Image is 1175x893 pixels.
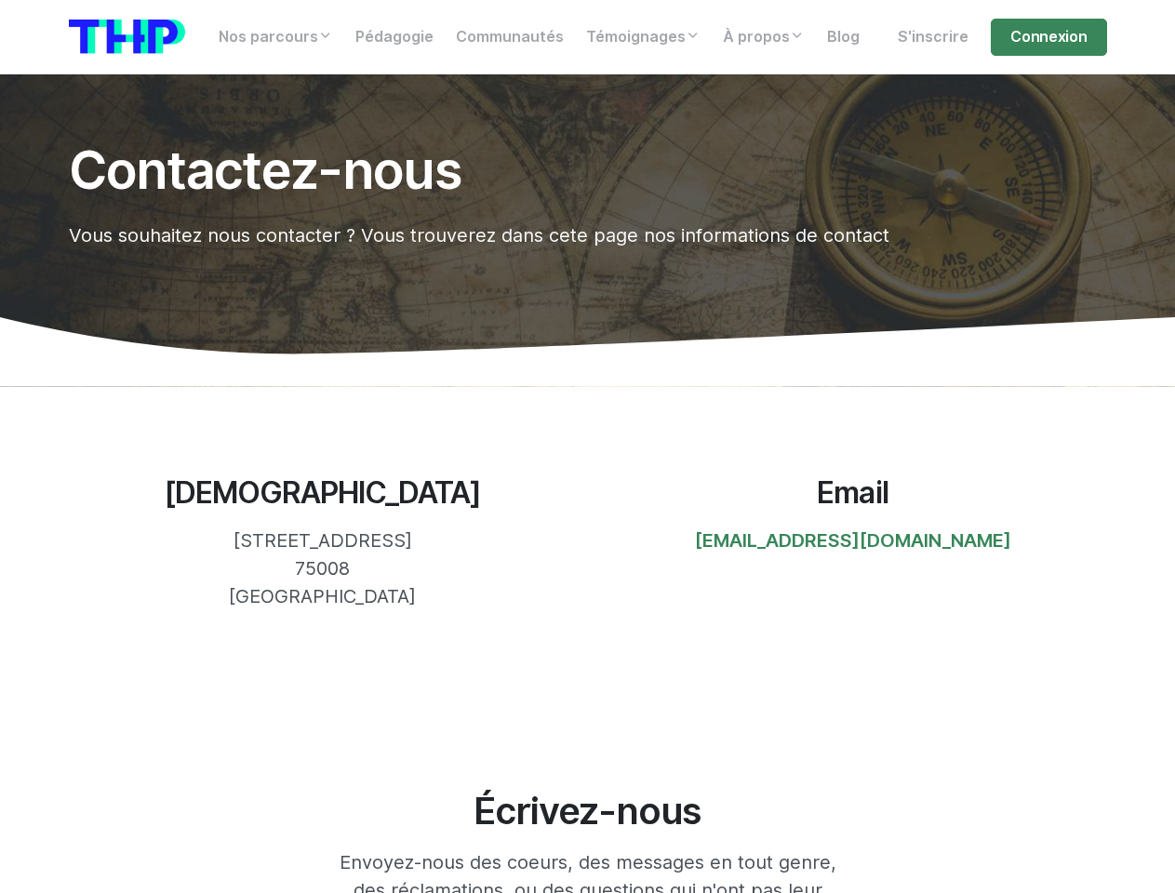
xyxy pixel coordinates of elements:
a: Pédagogie [344,19,445,56]
span: [STREET_ADDRESS] 75008 [GEOGRAPHIC_DATA] [229,529,416,607]
a: Témoignages [575,19,712,56]
a: À propos [712,19,816,56]
p: Vous souhaitez nous contacter ? Vous trouverez dans cete page nos informations de contact [69,221,930,249]
h3: [DEMOGRAPHIC_DATA] [69,475,577,511]
a: Communautés [445,19,575,56]
a: Nos parcours [207,19,344,56]
h1: Contactez-nous [69,141,930,199]
h2: Écrivez-nous [334,789,842,833]
img: logo [69,20,185,54]
h3: Email [599,475,1107,511]
a: Blog [816,19,871,56]
a: [EMAIL_ADDRESS][DOMAIN_NAME] [695,529,1011,552]
a: S'inscrire [887,19,980,56]
a: Connexion [991,19,1106,56]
